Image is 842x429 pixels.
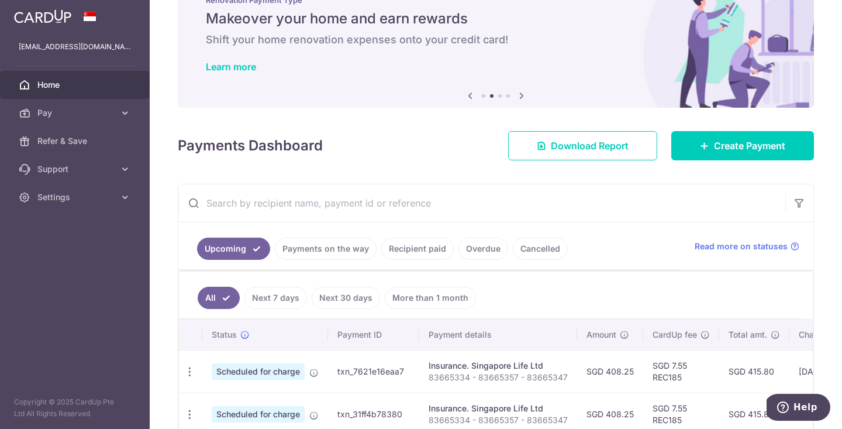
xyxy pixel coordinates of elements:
[206,61,256,73] a: Learn more
[212,363,305,380] span: Scheduled for charge
[37,191,115,203] span: Settings
[767,394,830,423] iframe: Opens a widget where you can find more information
[37,163,115,175] span: Support
[328,350,419,393] td: txn_7621e16eaa7
[551,139,629,153] span: Download Report
[513,238,568,260] a: Cancelled
[37,135,115,147] span: Refer & Save
[714,139,785,153] span: Create Payment
[508,131,657,160] a: Download Report
[19,41,131,53] p: [EMAIL_ADDRESS][DOMAIN_NAME]
[671,131,814,160] a: Create Payment
[206,33,786,47] h6: Shift your home renovation expenses onto your credit card!
[312,287,380,309] a: Next 30 days
[429,372,568,383] p: 83665334 - 83665357 - 83665347
[385,287,476,309] a: More than 1 month
[198,287,240,309] a: All
[244,287,307,309] a: Next 7 days
[178,135,323,156] h4: Payments Dashboard
[206,9,786,28] h5: Makeover your home and earn rewards
[419,320,577,350] th: Payment details
[429,360,568,372] div: Insurance. Singapore Life Ltd
[37,79,115,91] span: Home
[586,329,616,341] span: Amount
[458,238,508,260] a: Overdue
[178,184,785,222] input: Search by recipient name, payment id or reference
[37,107,115,119] span: Pay
[695,241,799,252] a: Read more on statuses
[429,403,568,414] div: Insurance. Singapore Life Ltd
[212,329,237,341] span: Status
[429,414,568,426] p: 83665334 - 83665357 - 83665347
[577,350,643,393] td: SGD 408.25
[695,241,788,252] span: Read more on statuses
[14,9,71,23] img: CardUp
[729,329,767,341] span: Total amt.
[643,350,719,393] td: SGD 7.55 REC185
[212,406,305,423] span: Scheduled for charge
[275,238,377,260] a: Payments on the way
[719,350,789,393] td: SGD 415.80
[328,320,419,350] th: Payment ID
[381,238,454,260] a: Recipient paid
[197,238,270,260] a: Upcoming
[653,329,697,341] span: CardUp fee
